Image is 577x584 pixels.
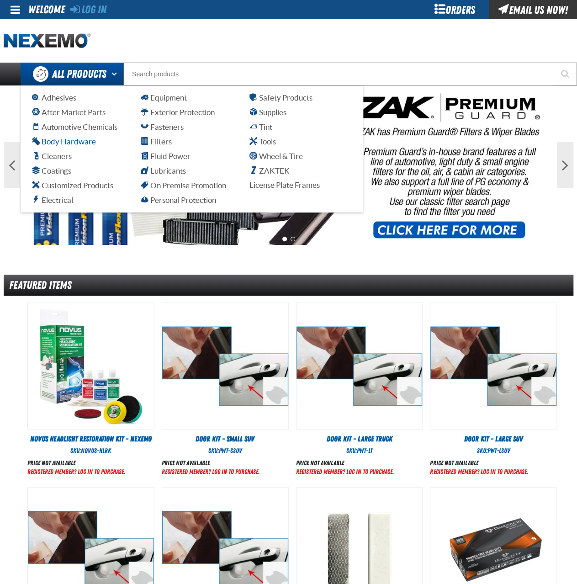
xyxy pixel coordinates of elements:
[81,447,111,454] span: NOVUS-HLRK
[141,137,172,146] span: Filters
[162,303,288,429] img: Door Kit - Small SUV
[27,434,154,444] a: Novus Headlight Restoration Kit - Nexemo
[249,166,290,175] span: ZAKTEK
[30,435,152,443] span: Novus Headlight Restoration Kit - Nexemo
[249,93,312,102] span: Safety Products
[32,122,117,131] span: Automotive Chemicals
[430,434,557,444] a: Door Kit - Large SUV
[282,237,287,241] button: 1 of 2
[32,137,96,146] span: Body Hardware
[249,137,276,146] span: Tools
[52,66,106,82] span: All Products
[196,435,254,443] span: Door Kit - Small SUV
[296,446,423,455] div: SKU:
[249,122,272,131] span: Tint
[430,468,528,475] a: Registered Member? Log In to purchase.
[430,303,556,429] img: Door Kit - Large SUV
[487,447,510,454] span: PWT-LSUV
[219,447,242,454] span: PWT-SSUV
[162,459,259,467] div: Price not available
[4,33,90,49] img: Nexemo logo
[141,166,186,175] span: Lubricants
[249,108,286,117] span: Supplies
[70,3,106,16] a: Log In
[296,459,394,467] div: Price not available
[296,303,423,429] : View Details of the Door Kit - Large Truck
[557,142,573,188] button: Next
[32,152,72,160] span: Cleaners
[27,446,154,455] div: SKU:
[249,181,320,189] span: License Plate Frames
[32,166,71,175] span: Coatings
[4,275,573,296] div: Featured Items
[32,93,76,102] span: Adhesives
[296,434,423,444] a: Door Kit - Large Truck
[28,303,154,429] : View Details of the Novus Headlight Restoration Kit - Nexemo
[464,435,523,443] span: Door Kit - Large SUV
[291,237,295,241] button: 2 of 2
[430,446,557,455] div: SKU:
[32,108,106,117] span: After Market Parts
[27,468,125,475] a: Registered Member? Log In to purchase.
[141,108,215,117] span: Exterior Protection
[141,152,191,160] span: Fluid Power
[32,181,113,190] span: Customized Products
[296,303,423,429] img: Door Kit - Large Truck
[296,468,394,475] a: Registered Member? Log In to purchase.
[249,152,303,160] span: Wheel & Tire
[27,459,125,467] div: Price not available
[32,196,73,204] span: Electrical
[108,63,123,85] button: Open All Products pages
[162,446,289,455] div: SKU:
[326,435,392,443] span: Door Kit - Large Truck
[141,93,187,102] span: Equipment
[4,142,20,188] button: Previous
[162,468,259,475] a: Registered Member? Log In to purchase.
[141,122,184,131] span: Fasteners
[430,303,556,429] : View Details of the Door Kit - Large SUV
[162,303,288,429] : View Details of the Door Kit - Small SUV
[141,196,216,204] span: Personal Protection
[28,303,154,429] img: Novus Headlight Restoration Kit - Nexemo
[357,447,372,454] span: PWT-LT
[430,459,528,467] div: Price not available
[141,181,226,190] span: On Premise Promotion
[162,434,289,444] a: Door Kit - Small SUV
[554,63,577,85] button: Start Searching
[123,63,577,85] input: Search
